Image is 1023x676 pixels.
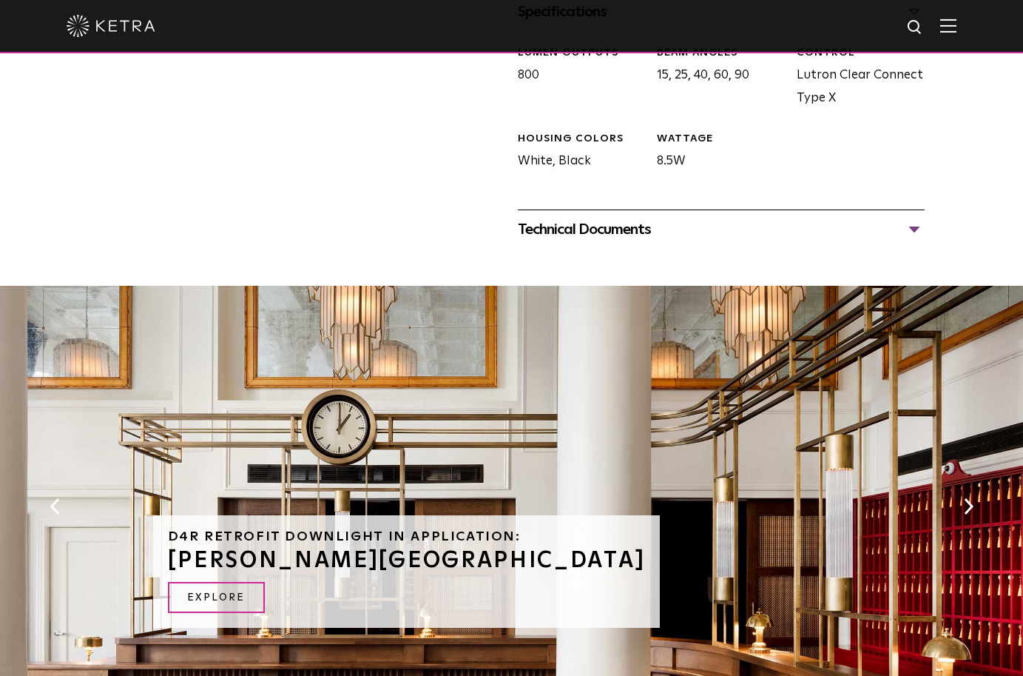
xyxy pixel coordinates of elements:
[906,19,925,37] img: search icon
[168,582,265,614] a: EXPLORE
[518,46,646,61] div: LUMEN OUTPUTS
[507,46,646,110] div: 800
[786,46,925,110] div: Lutron Clear Connect Type X
[657,46,786,61] div: Beam Angles
[961,497,976,516] button: Next
[47,497,62,516] button: Previous
[797,46,925,61] div: CONTROL
[67,15,155,37] img: ketra-logo-2019-white
[940,19,956,33] img: Hamburger%20Nav.svg
[168,549,646,572] h3: [PERSON_NAME][GEOGRAPHIC_DATA]
[518,218,925,241] div: Technical Documents
[646,46,786,110] div: 15, 25, 40, 60, 90
[168,530,646,543] h6: D4R Retrofit Downlight in Application:
[507,132,646,173] div: White, Black
[646,132,786,173] div: 8.5W
[518,132,646,147] div: HOUSING COLORS
[657,132,786,147] div: WATTAGE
